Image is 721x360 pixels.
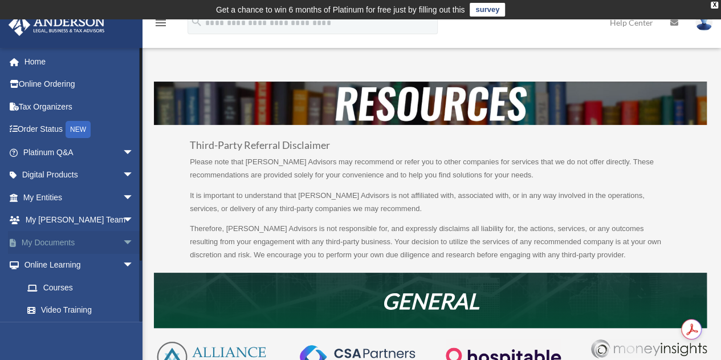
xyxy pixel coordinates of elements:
[16,321,145,344] a: Resources
[711,2,718,9] div: close
[16,299,151,322] a: Video Training
[66,121,91,138] div: NEW
[123,164,145,187] span: arrow_drop_down
[8,118,151,141] a: Order StatusNEW
[123,231,145,254] span: arrow_drop_down
[123,186,145,209] span: arrow_drop_down
[382,288,479,314] em: GENERAL
[8,95,151,118] a: Tax Organizers
[216,3,465,17] div: Get a chance to win 6 months of Platinum for free just by filling out this
[8,164,151,187] a: Digital Productsarrow_drop_down
[16,276,151,299] a: Courses
[190,223,671,261] p: Therefore, [PERSON_NAME] Advisors is not responsible for, and expressly disclaims all liability f...
[8,50,151,73] a: Home
[190,140,671,156] h3: Third-Party Referral Disclaimer
[190,156,671,189] p: Please note that [PERSON_NAME] Advisors may recommend or refer you to other companies for service...
[8,231,151,254] a: My Documentsarrow_drop_down
[591,339,706,358] img: Money-Insights-Logo-Silver NEW
[8,186,151,209] a: My Entitiesarrow_drop_down
[695,14,712,31] img: User Pic
[123,209,145,232] span: arrow_drop_down
[154,16,168,30] i: menu
[470,3,505,17] a: survey
[8,254,151,277] a: Online Learningarrow_drop_down
[5,14,108,36] img: Anderson Advisors Platinum Portal
[123,254,145,277] span: arrow_drop_down
[154,82,707,125] img: resources-header
[8,141,151,164] a: Platinum Q&Aarrow_drop_down
[8,209,151,232] a: My [PERSON_NAME] Teamarrow_drop_down
[123,141,145,164] span: arrow_drop_down
[8,73,151,96] a: Online Ordering
[154,20,168,30] a: menu
[190,15,203,28] i: search
[190,189,671,223] p: It is important to understand that [PERSON_NAME] Advisors is not affiliated with, associated with...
